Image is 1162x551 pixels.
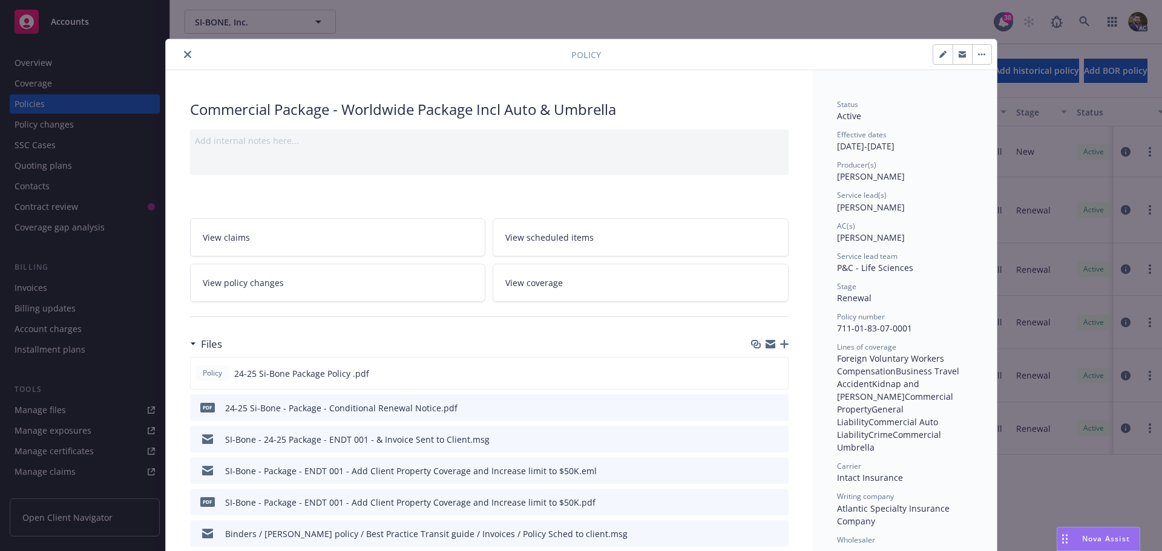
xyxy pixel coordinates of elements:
[837,311,885,322] span: Policy number
[1057,527,1140,551] button: Nova Assist
[837,416,940,440] span: Commercial Auto Liability
[837,171,905,182] span: [PERSON_NAME]
[225,527,628,540] div: Binders / [PERSON_NAME] policy / Best Practice Transit guide / Invoices / Policy Sched to client.msg
[505,231,594,244] span: View scheduled items
[837,353,947,377] span: Foreign Voluntary Workers Compensation
[837,342,896,352] span: Lines of coverage
[837,461,861,471] span: Carrier
[837,160,876,170] span: Producer(s)
[837,503,952,527] span: Atlantic Specialty Insurance Company
[837,129,887,140] span: Effective dates
[837,262,913,273] span: P&C - Life Sciences
[773,402,784,414] button: preview file
[837,232,905,243] span: [PERSON_NAME]
[493,264,789,302] a: View coverage
[837,472,903,483] span: Intact Insurance
[837,201,905,213] span: [PERSON_NAME]
[753,465,763,477] button: download file
[837,129,973,152] div: [DATE] - [DATE]
[773,433,784,446] button: preview file
[190,218,486,256] a: View claims
[837,292,871,304] span: Renewal
[753,527,763,540] button: download file
[200,403,215,412] span: pdf
[190,99,789,120] div: Commercial Package - Worldwide Package Incl Auto & Umbrella
[505,276,563,289] span: View coverage
[837,221,855,231] span: AC(s)
[837,403,906,428] span: General Liability
[773,465,784,477] button: preview file
[772,367,783,380] button: preview file
[837,491,894,501] span: Writing company
[837,281,856,292] span: Stage
[1057,527,1072,550] div: Drag to move
[190,336,222,352] div: Files
[234,367,369,380] span: 24-25 Si-Bone Package Policy .pdf
[837,110,861,122] span: Active
[1082,533,1130,544] span: Nova Assist
[837,391,956,415] span: Commercial Property
[203,231,250,244] span: View claims
[225,402,458,414] div: 24-25 Si-Bone - Package - Conditional Renewal Notice.pdf
[837,429,944,453] span: Commercial Umbrella
[195,134,784,147] div: Add internal notes here...
[225,433,490,446] div: SI-Bone - 24-25 Package - ENDT 001 - & Invoice Sent to Client.msg
[180,47,195,62] button: close
[837,251,898,261] span: Service lead team
[773,527,784,540] button: preview file
[200,497,215,506] span: pdf
[225,465,597,477] div: SI-Bone - Package - ENDT 001 - Add Client Property Coverage and Increase limit to $50K.eml
[837,365,962,390] span: Business Travel Accident
[571,48,601,61] span: Policy
[837,322,912,334] span: 711-01-83-07-0001
[493,218,789,256] a: View scheduled items
[868,429,893,440] span: Crime
[773,496,784,509] button: preview file
[837,99,858,109] span: Status
[753,496,763,509] button: download file
[837,190,887,200] span: Service lead(s)
[753,402,763,414] button: download file
[200,368,225,379] span: Policy
[837,535,875,545] span: Wholesaler
[203,276,284,289] span: View policy changes
[201,336,222,352] h3: Files
[753,433,763,446] button: download file
[837,378,922,402] span: Kidnap and [PERSON_NAME]
[753,367,763,380] button: download file
[225,496,596,509] div: SI-Bone - Package - ENDT 001 - Add Client Property Coverage and Increase limit to $50K.pdf
[190,264,486,302] a: View policy changes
